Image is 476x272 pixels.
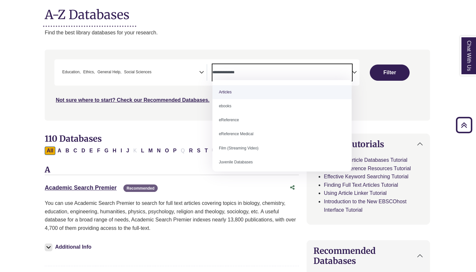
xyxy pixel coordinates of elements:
button: Filter Results A [56,147,63,155]
button: Filter Results E [87,147,95,155]
button: Filter Results G [102,147,110,155]
button: Filter Results T [203,147,210,155]
li: ebooks [212,99,352,113]
button: Recommended Databases [307,241,430,271]
button: Additional Info [45,242,93,252]
button: Filter Results I [119,147,124,155]
button: All [45,147,55,155]
button: Helpful Tutorials [307,134,430,154]
nav: Search filters [45,50,430,120]
textarea: Search [153,70,156,76]
button: Share this database [286,182,299,194]
a: Finding Full Text Articles Tutorial [324,182,398,188]
li: Social Sciences [121,69,152,75]
button: Filter Results C [72,147,79,155]
li: eReference [212,113,352,127]
li: Juvenile Databases [212,155,352,169]
a: Using Article Linker Tutorial [324,190,387,196]
button: Filter Results P [171,147,179,155]
button: Filter Results J [124,147,131,155]
button: Filter Results U [210,147,218,155]
a: Back to Top [454,121,474,129]
textarea: Search [212,70,352,76]
a: Finding Reference Resources Tutorial [324,166,411,171]
button: Submit for Search Results [370,65,410,81]
a: Not sure where to start? Check our Recommended Databases. [56,97,210,103]
li: Education [60,69,81,75]
span: Education [62,69,81,75]
li: Film (Streaming Video) [212,141,352,155]
p: Find the best library databases for your research. [45,29,430,37]
p: You can use Academic Search Premier to search for full text articles covering topics in biology, ... [45,199,299,232]
li: eReference Medical [212,127,352,141]
span: Social Sciences [124,69,152,75]
a: Searching Article Databases Tutorial [324,157,407,163]
h3: A [45,165,299,175]
div: Alpha-list to filter by first letter of database name [45,148,265,153]
button: Filter Results M [146,147,154,155]
a: Introduction to the New EBSCOhost Interface Tutorial [324,199,406,213]
li: General Help [95,69,121,75]
span: Recommended [123,184,158,192]
li: Ethics [81,69,95,75]
span: 110 Databases [45,133,102,144]
li: Articles [212,85,352,99]
h1: A-Z Databases [45,2,430,22]
span: General Help [97,69,121,75]
span: Ethics [83,69,95,75]
button: Filter Results B [63,147,71,155]
button: Filter Results F [95,147,102,155]
button: Filter Results N [155,147,163,155]
button: Filter Results S [195,147,202,155]
button: Filter Results O [163,147,171,155]
button: Filter Results H [111,147,119,155]
button: Filter Results R [187,147,195,155]
button: Filter Results D [79,147,87,155]
a: Effective Keyword Searching Tutorial [324,174,408,179]
button: Filter Results L [139,147,146,155]
a: Academic Search Premier [45,184,117,191]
